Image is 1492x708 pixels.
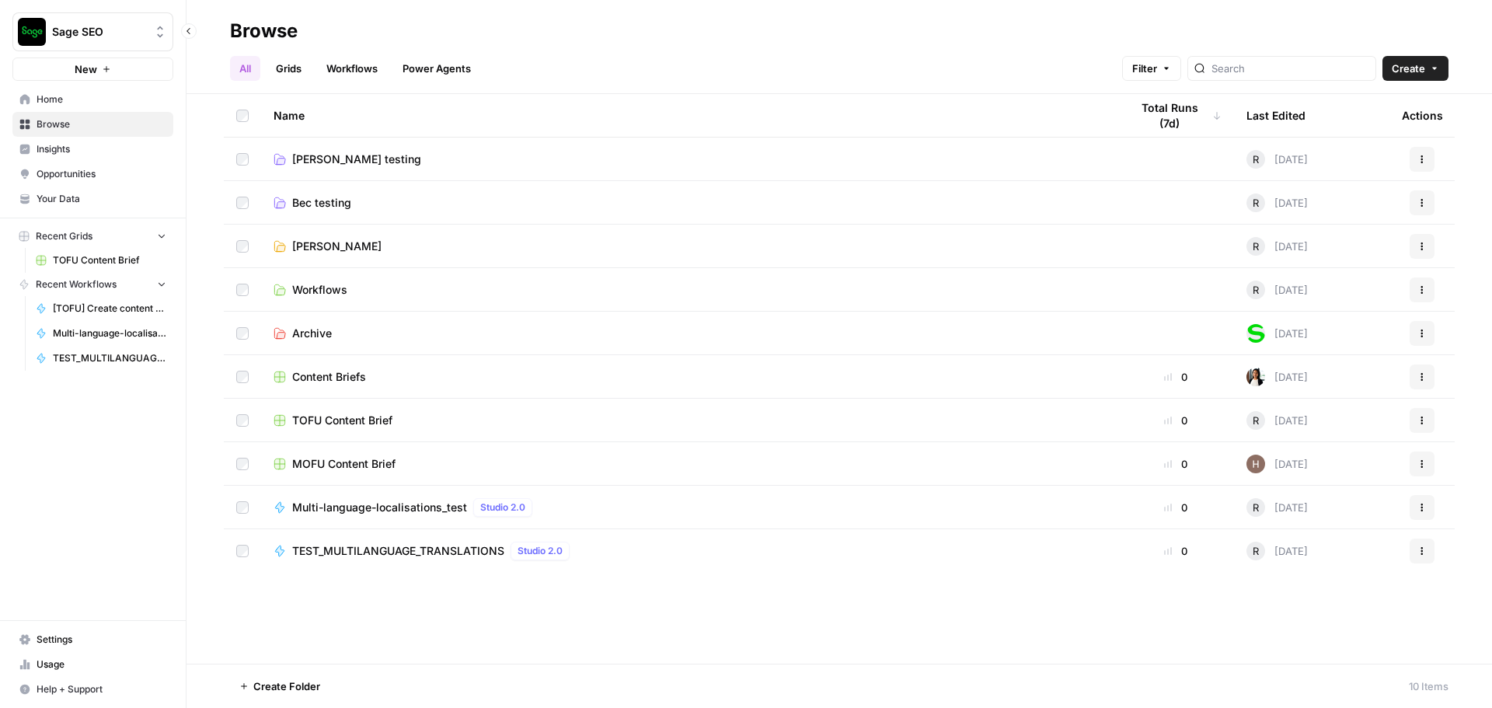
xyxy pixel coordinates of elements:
a: TEST_MULTILANGUAGE_TRANSLATIONSStudio 2.0 [274,542,1105,560]
span: New [75,61,97,77]
a: TEST_MULTILANGUAGE_TRANSLATIONS [29,346,173,371]
span: [PERSON_NAME] testing [292,152,421,167]
span: Multi-language-localisations_test [53,326,166,340]
span: Workflows [292,282,347,298]
button: Create Folder [230,674,329,699]
a: Workflows [317,56,387,81]
span: [TOFU] Create content brief with internal links_Rob M Testing [53,302,166,316]
span: R [1253,239,1259,254]
div: Last Edited [1246,94,1305,137]
span: TEST_MULTILANGUAGE_TRANSLATIONS [292,543,504,559]
a: Opportunities [12,162,173,187]
span: Bec testing [292,195,351,211]
span: Studio 2.0 [480,500,525,514]
a: Your Data [12,187,173,211]
div: Total Runs (7d) [1130,94,1222,137]
div: [DATE] [1246,411,1308,430]
a: Content Briefs [274,369,1105,385]
span: R [1253,152,1259,167]
a: Settings [12,627,173,652]
a: Home [12,87,173,112]
button: Recent Workflows [12,273,173,296]
span: R [1253,282,1259,298]
span: TOFU Content Brief [53,253,166,267]
button: Workspace: Sage SEO [12,12,173,51]
div: 0 [1130,543,1222,559]
span: Recent Grids [36,229,92,243]
span: Content Briefs [292,369,366,385]
span: Studio 2.0 [518,544,563,558]
a: Bec testing [274,195,1105,211]
div: 0 [1130,369,1222,385]
a: Multi-language-localisations_testStudio 2.0 [274,498,1105,517]
span: Sage SEO [52,24,146,40]
span: R [1253,543,1259,559]
button: Filter [1122,56,1181,81]
a: Usage [12,652,173,677]
span: Home [37,92,166,106]
span: TEST_MULTILANGUAGE_TRANSLATIONS [53,351,166,365]
a: Archive [274,326,1105,341]
a: [PERSON_NAME] [274,239,1105,254]
span: Multi-language-localisations_test [292,500,467,515]
span: MOFU Content Brief [292,456,396,472]
a: All [230,56,260,81]
button: New [12,58,173,81]
img: Sage SEO Logo [18,18,46,46]
div: [DATE] [1246,194,1308,212]
a: Insights [12,137,173,162]
span: Help + Support [37,682,166,696]
span: Recent Workflows [36,277,117,291]
span: Settings [37,633,166,647]
span: Filter [1132,61,1157,76]
a: Grids [267,56,311,81]
a: MOFU Content Brief [274,456,1105,472]
span: Archive [292,326,332,341]
div: Actions [1402,94,1443,137]
div: Name [274,94,1105,137]
a: TOFU Content Brief [274,413,1105,428]
button: Recent Grids [12,225,173,248]
div: Browse [230,19,298,44]
span: TOFU Content Brief [292,413,392,428]
div: [DATE] [1246,324,1308,343]
img: xqjo96fmx1yk2e67jao8cdkou4un [1246,368,1265,386]
button: Create [1382,56,1448,81]
span: Your Data [37,192,166,206]
a: Browse [12,112,173,137]
img: 2tjdtbkr969jgkftgy30i99suxv9 [1246,324,1265,343]
input: Search [1211,61,1369,76]
div: [DATE] [1246,542,1308,560]
div: 10 Items [1409,678,1448,694]
a: Workflows [274,282,1105,298]
div: [DATE] [1246,237,1308,256]
div: [DATE] [1246,455,1308,473]
img: 5m2q3ewym4xjht4phlpjz25nibxf [1246,455,1265,473]
span: Create Folder [253,678,320,694]
span: [PERSON_NAME] [292,239,382,254]
a: [PERSON_NAME] testing [274,152,1105,167]
div: 0 [1130,500,1222,515]
div: [DATE] [1246,498,1308,517]
span: R [1253,500,1259,515]
span: R [1253,413,1259,428]
span: Usage [37,657,166,671]
span: R [1253,195,1259,211]
div: [DATE] [1246,150,1308,169]
span: Opportunities [37,167,166,181]
div: 0 [1130,456,1222,472]
a: Multi-language-localisations_test [29,321,173,346]
div: [DATE] [1246,281,1308,299]
span: Create [1392,61,1425,76]
a: TOFU Content Brief [29,248,173,273]
span: Browse [37,117,166,131]
span: Insights [37,142,166,156]
button: Help + Support [12,677,173,702]
div: [DATE] [1246,368,1308,386]
a: [TOFU] Create content brief with internal links_Rob M Testing [29,296,173,321]
a: Power Agents [393,56,480,81]
div: 0 [1130,413,1222,428]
